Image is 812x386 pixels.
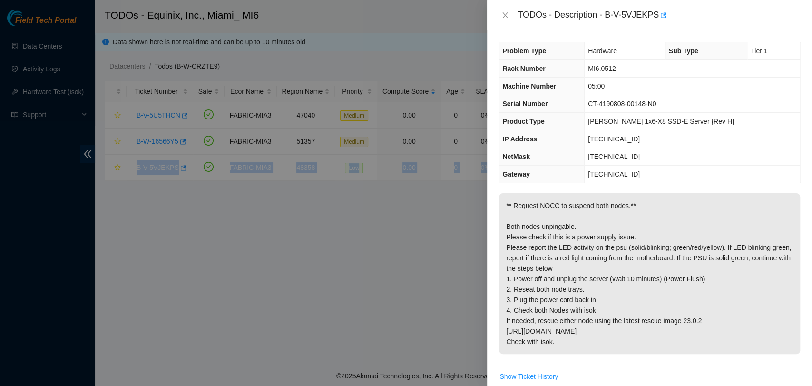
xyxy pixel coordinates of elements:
[588,135,640,143] span: [TECHNICAL_ID]
[502,153,530,160] span: NetMask
[499,371,558,382] span: Show Ticket History
[502,65,545,72] span: Rack Number
[588,47,617,55] span: Hardware
[502,100,548,108] span: Serial Number
[502,47,546,55] span: Problem Type
[501,11,509,19] span: close
[518,8,801,23] div: TODOs - Description - B-V-5VJEKPS
[669,47,698,55] span: Sub Type
[502,135,537,143] span: IP Address
[502,82,556,90] span: Machine Number
[588,153,640,160] span: [TECHNICAL_ID]
[751,47,767,55] span: Tier 1
[499,369,558,384] button: Show Ticket History
[502,170,530,178] span: Gateway
[588,100,656,108] span: CT-4190808-00148-N0
[588,118,734,125] span: [PERSON_NAME] 1x6-X8 SSD-E Server {Rev H}
[588,82,605,90] span: 05:00
[588,170,640,178] span: [TECHNICAL_ID]
[502,118,544,125] span: Product Type
[588,65,616,72] span: MI6.0512
[499,193,800,354] p: ** Request NOCC to suspend both nodes.** Both nodes unpingable. Please check if this is a power s...
[499,11,512,20] button: Close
